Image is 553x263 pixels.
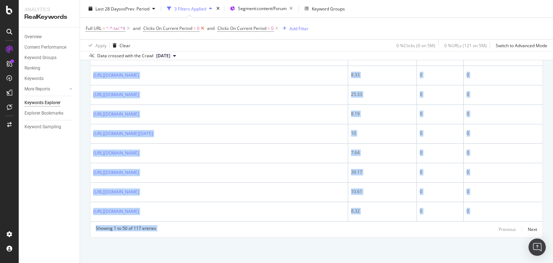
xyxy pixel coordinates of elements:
[133,25,140,31] div: and
[351,188,414,195] div: 10.61
[156,53,170,59] span: 2025 Sep. 1st
[93,188,139,196] a: [URL][DOMAIN_NAME]
[24,13,74,21] div: RealKeywords
[396,42,435,48] div: 0 % Clicks ( 0 on 5M )
[420,169,460,175] div: 0
[164,3,215,14] button: 3 Filters Applied
[467,111,540,117] div: 0
[24,75,75,83] a: Keywords
[24,75,44,83] div: Keywords
[24,110,63,117] div: Explorer Bookmarks
[302,3,348,14] button: Keyword Groups
[24,33,42,41] div: Overview
[271,23,274,34] span: 0
[351,111,414,117] div: 8.19
[493,40,547,51] button: Switch to Advanced Mode
[420,188,460,195] div: 0
[24,64,40,72] div: Ranking
[499,226,516,232] div: Previous
[444,42,487,48] div: 0 % URLs ( 121 on 5M )
[24,44,75,51] a: Content Performance
[24,99,60,107] div: Keywords Explorer
[528,225,537,234] button: Next
[24,85,67,93] a: More Reports
[24,85,50,93] div: More Reports
[95,5,121,12] span: Last 28 Days
[467,91,540,98] div: 0
[467,150,540,156] div: 0
[106,23,125,34] span: ^.*-ta/.*$
[193,25,196,31] span: =
[143,25,192,31] span: Clicks On Current Period
[120,42,130,48] div: Clear
[467,72,540,78] div: 0
[499,225,516,234] button: Previous
[351,91,414,98] div: 25.33
[93,130,153,137] a: [URL][DOMAIN_NAME][DATE]
[351,169,414,175] div: 39.17
[351,130,414,137] div: 10
[103,25,105,31] span: =
[496,42,547,48] div: Switch to Advanced Mode
[24,6,74,13] div: Analytics
[215,5,221,12] div: times
[96,225,156,234] div: Showing 1 to 50 of 117 entries
[153,52,179,60] button: [DATE]
[24,110,75,117] a: Explorer Bookmarks
[238,5,287,12] span: Segment: content/Forum
[86,40,107,51] button: Apply
[529,239,546,256] div: Open Intercom Messenger
[24,33,75,41] a: Overview
[312,5,345,12] div: Keyword Groups
[467,208,540,214] div: 0
[207,25,215,32] button: and
[174,5,206,12] div: 3 Filters Applied
[289,25,309,31] div: Add Filter
[24,123,75,131] a: Keyword Sampling
[420,150,460,156] div: 0
[280,24,309,33] button: Add Filter
[93,208,139,215] a: [URL][DOMAIN_NAME]
[93,72,139,79] a: [URL][DOMAIN_NAME]
[121,5,149,12] span: vs Prev. Period
[267,25,270,31] span: =
[351,150,414,156] div: 7.64
[93,150,139,157] a: [URL][DOMAIN_NAME]
[93,111,139,118] a: [URL][DOMAIN_NAME]
[207,25,215,31] div: and
[24,54,75,62] a: Keyword Groups
[24,99,75,107] a: Keywords Explorer
[528,226,537,232] div: Next
[133,25,140,32] button: and
[467,130,540,137] div: 0
[420,208,460,214] div: 0
[420,91,460,98] div: 0
[420,72,460,78] div: 0
[24,54,57,62] div: Keyword Groups
[467,169,540,175] div: 0
[86,25,102,31] span: Full URL
[217,25,266,31] span: Clicks On Current Period
[110,40,130,51] button: Clear
[24,123,61,131] div: Keyword Sampling
[467,188,540,195] div: 0
[227,3,296,14] button: Segment:content/Forum
[420,130,460,137] div: 0
[420,111,460,117] div: 0
[97,53,153,59] div: Data crossed with the Crawl
[197,23,199,34] span: 0
[351,208,414,214] div: 8.32
[93,169,139,176] a: [URL][DOMAIN_NAME]
[95,42,107,48] div: Apply
[86,3,158,14] button: Last 28 DaysvsPrev. Period
[351,72,414,78] div: 8.33
[24,44,66,51] div: Content Performance
[93,91,139,98] a: [URL][DOMAIN_NAME]
[24,64,75,72] a: Ranking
